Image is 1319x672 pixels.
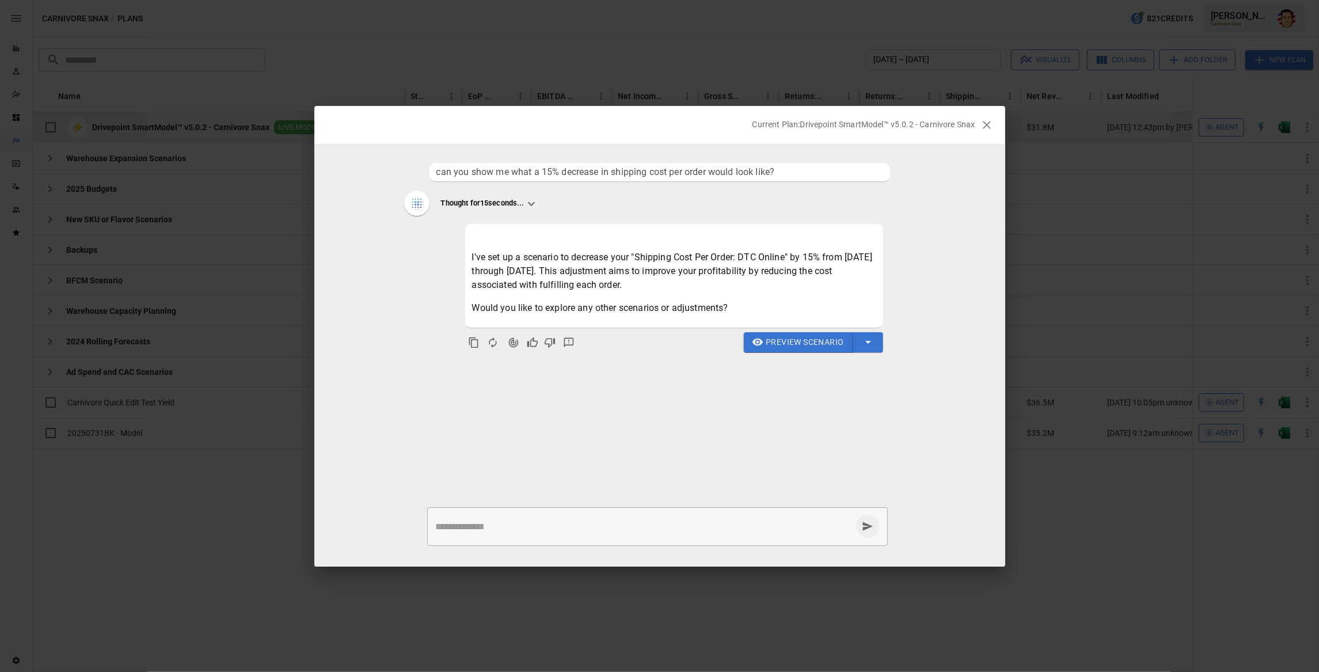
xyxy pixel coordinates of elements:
p: Current Plan: Drivepoint SmartModel™ v5.0.2 - Carnivore Snax [752,119,975,130]
button: Good Response [524,334,541,351]
button: Regenerate Response [482,332,503,353]
p: Thought for 15 seconds... [441,198,524,208]
p: Would you like to explore any other scenarios or adjustments? [472,301,876,315]
button: Detailed Feedback [558,332,579,353]
p: I've set up a scenario to decrease your "Shipping Cost Per Order: DTC Online" by 15% from [DATE] ... [472,250,876,292]
button: Agent Changes Data [503,332,524,353]
span: can you show me what a 15% decrease in shipping cost per order would look like? [436,165,883,179]
button: Bad Response [541,334,558,351]
button: Copy to clipboard [465,334,482,351]
span: Preview Scenario [766,335,843,350]
button: Preview Scenario [744,332,853,353]
img: Thinking [409,195,425,211]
